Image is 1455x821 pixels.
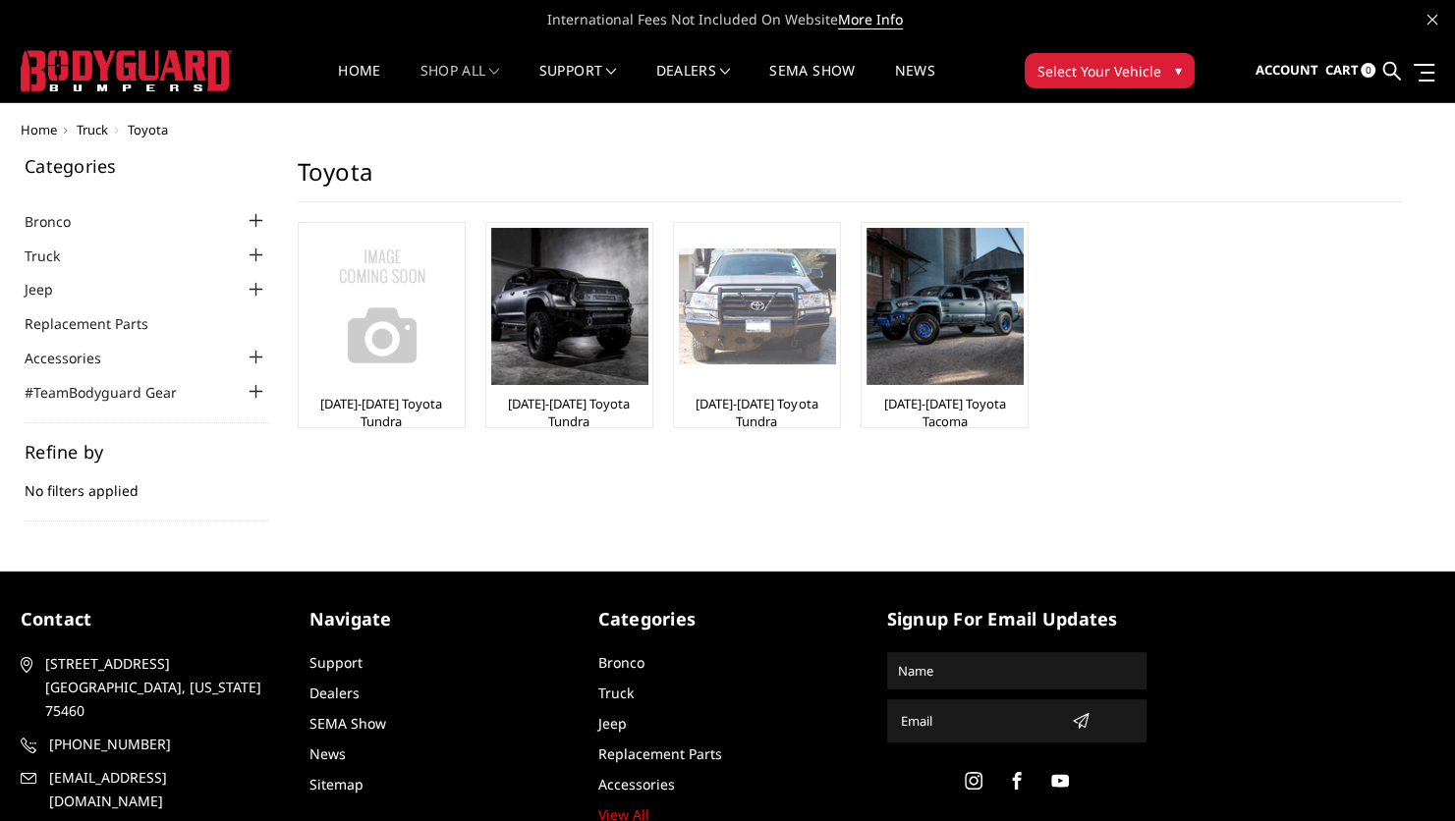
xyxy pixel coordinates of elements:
[598,653,644,672] a: Bronco
[598,684,634,702] a: Truck
[598,744,722,763] a: Replacement Parts
[598,606,858,632] h5: Categories
[25,246,84,266] a: Truck
[25,348,126,368] a: Accessories
[25,157,268,175] h5: Categories
[420,64,500,102] a: shop all
[1025,53,1195,88] button: Select Your Vehicle
[309,653,363,672] a: Support
[21,50,232,91] img: BODYGUARD BUMPERS
[309,744,346,763] a: News
[1037,61,1161,82] span: Select Your Vehicle
[25,211,95,232] a: Bronco
[304,228,460,385] a: No Image
[656,64,731,102] a: Dealers
[25,443,268,521] div: No filters applied
[598,714,627,733] a: Jeep
[1175,60,1182,81] span: ▾
[45,652,273,723] span: [STREET_ADDRESS] [GEOGRAPHIC_DATA], [US_STATE] 75460
[49,733,277,756] span: [PHONE_NUMBER]
[21,606,280,632] h5: contact
[25,382,201,403] a: #TeamBodyguard Gear
[1324,61,1358,79] span: Cart
[890,655,1144,686] input: Name
[304,228,461,385] img: No Image
[309,606,569,632] h5: Navigate
[893,705,1064,737] input: Email
[491,395,647,430] a: [DATE]-[DATE] Toyota Tundra
[1361,63,1375,78] span: 0
[25,313,173,334] a: Replacement Parts
[867,395,1023,430] a: [DATE]-[DATE] Toyota Tacoma
[304,395,460,430] a: [DATE]-[DATE] Toyota Tundra
[894,64,934,102] a: News
[1357,727,1455,821] iframe: Chat Widget
[539,64,617,102] a: Support
[25,279,78,300] a: Jeep
[1255,61,1317,79] span: Account
[309,684,360,702] a: Dealers
[77,121,108,138] a: Truck
[21,733,280,756] a: [PHONE_NUMBER]
[1255,44,1317,97] a: Account
[25,443,268,461] h5: Refine by
[128,121,168,138] span: Toyota
[309,775,364,794] a: Sitemap
[309,714,386,733] a: SEMA Show
[769,64,855,102] a: SEMA Show
[887,606,1147,632] h5: signup for email updates
[679,395,835,430] a: [DATE]-[DATE] Toyota Tundra
[1324,44,1375,97] a: Cart 0
[21,121,57,138] a: Home
[338,64,380,102] a: Home
[49,766,277,813] span: [EMAIL_ADDRESS][DOMAIN_NAME]
[598,775,675,794] a: Accessories
[838,10,903,29] a: More Info
[298,157,1402,202] h1: Toyota
[21,766,280,813] a: [EMAIL_ADDRESS][DOMAIN_NAME]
